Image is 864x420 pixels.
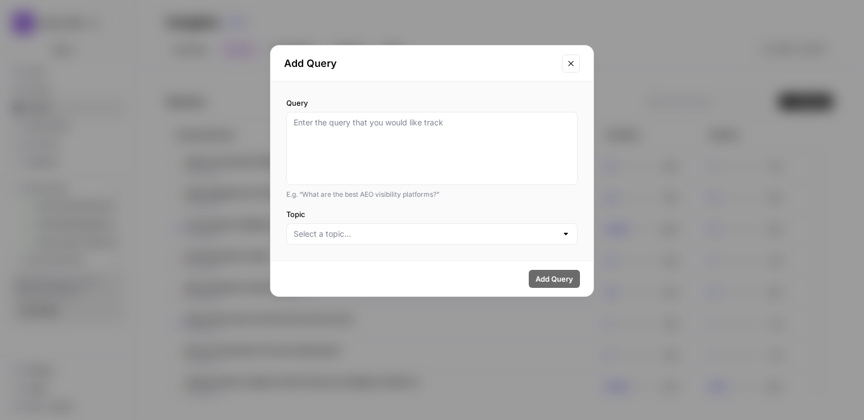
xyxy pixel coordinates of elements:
label: Query [286,97,578,109]
span: Add Query [535,273,573,284]
div: E.g. “What are the best AEO visibility platforms?” [286,189,578,200]
input: Select a topic... [294,228,557,240]
button: Add Query [529,270,580,288]
label: Topic [286,209,578,220]
button: Close modal [562,55,580,73]
h2: Add Query [284,56,555,71]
